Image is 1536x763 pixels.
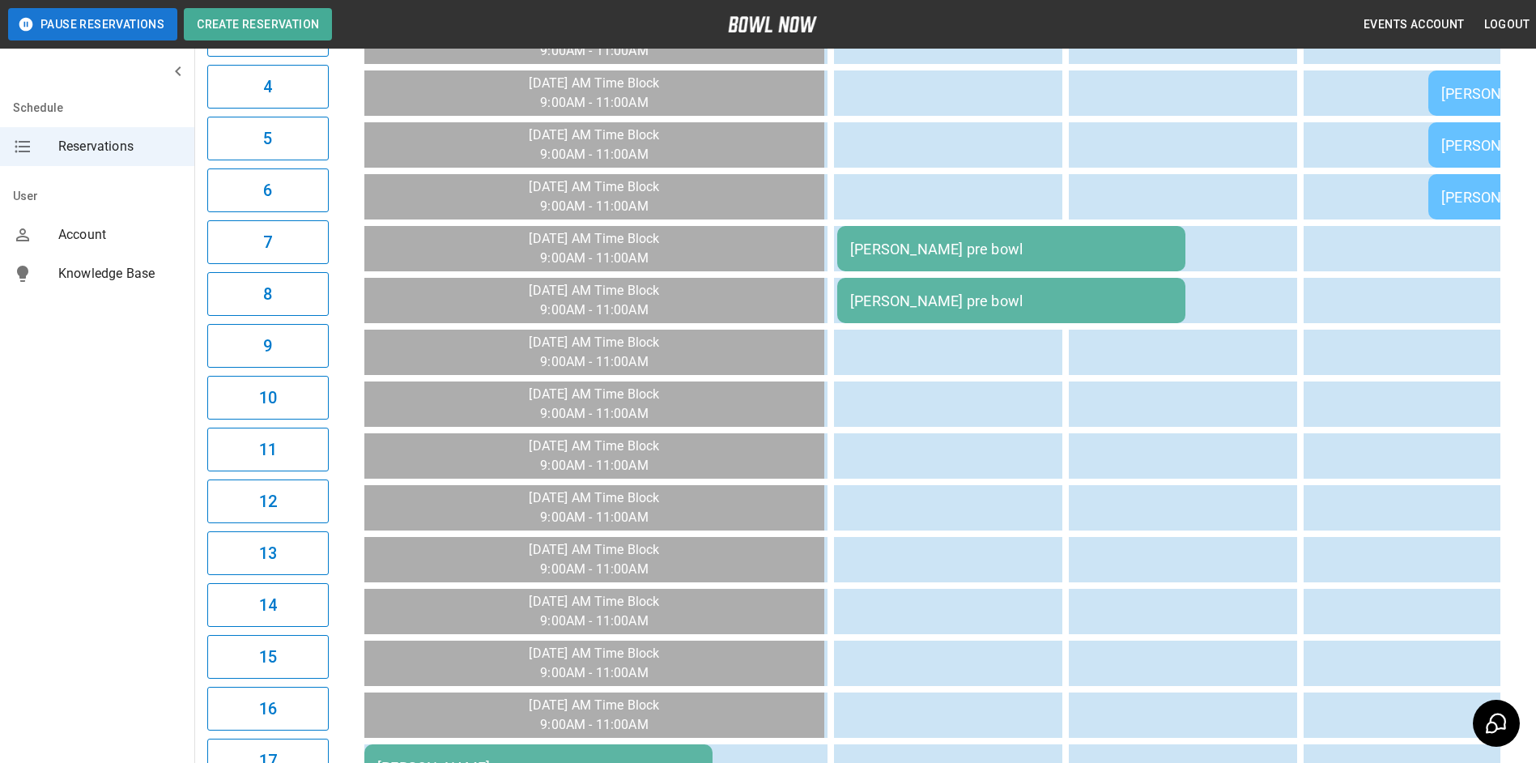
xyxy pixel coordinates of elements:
h6: 8 [263,281,272,307]
h6: 7 [263,229,272,255]
button: 10 [207,376,329,420]
button: 14 [207,583,329,627]
div: [PERSON_NAME] pre bowl [850,241,1172,258]
button: Create Reservation [184,8,332,40]
h6: 6 [263,177,272,203]
button: 8 [207,272,329,316]
h6: 11 [259,437,277,462]
h6: 15 [259,644,277,670]
h6: 4 [263,74,272,100]
button: 7 [207,220,329,264]
button: Logout [1478,10,1536,40]
button: 6 [207,168,329,212]
span: Reservations [58,137,181,156]
button: 15 [207,635,329,679]
h6: 12 [259,488,277,514]
h6: 10 [259,385,277,411]
h6: 5 [263,126,272,151]
h6: 9 [263,333,272,359]
button: 13 [207,531,329,575]
span: Account [58,225,181,245]
button: 12 [207,480,329,523]
span: Knowledge Base [58,264,181,283]
button: 5 [207,117,329,160]
h6: 16 [259,696,277,722]
button: 4 [207,65,329,109]
div: [PERSON_NAME] pre bowl [850,292,1172,309]
button: 11 [207,428,329,471]
button: 9 [207,324,329,368]
img: logo [728,16,817,32]
button: 16 [207,687,329,731]
button: Events Account [1357,10,1471,40]
button: Pause Reservations [8,8,177,40]
h6: 13 [259,540,277,566]
h6: 14 [259,592,277,618]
